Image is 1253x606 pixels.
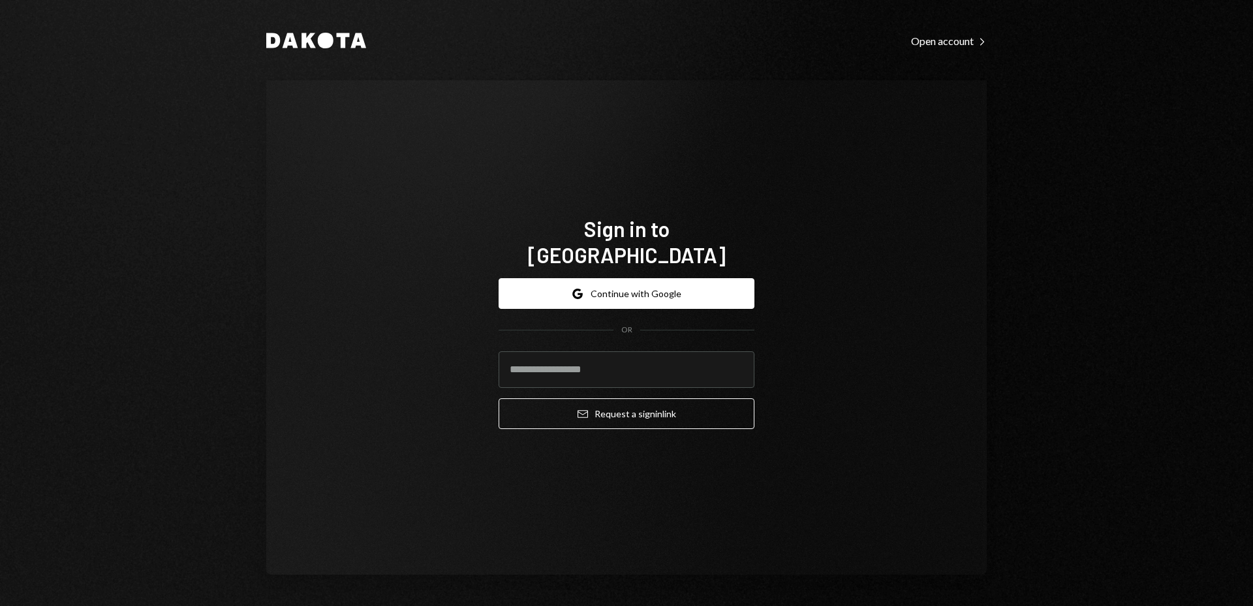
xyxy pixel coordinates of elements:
[621,325,632,336] div: OR
[499,278,754,309] button: Continue with Google
[499,398,754,429] button: Request a signinlink
[911,35,987,48] div: Open account
[911,33,987,48] a: Open account
[499,215,754,268] h1: Sign in to [GEOGRAPHIC_DATA]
